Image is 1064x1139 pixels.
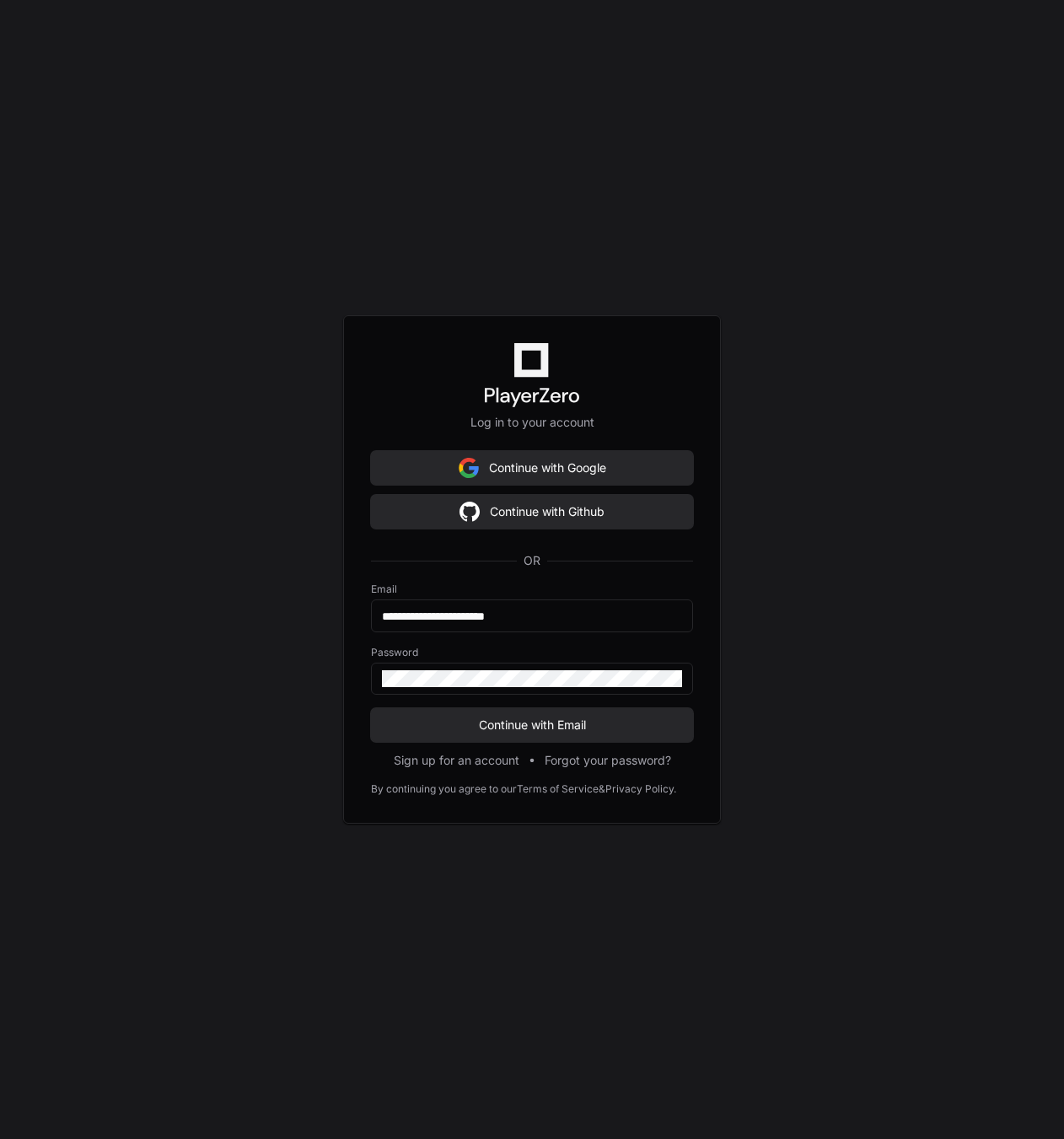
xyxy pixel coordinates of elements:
[371,451,693,485] button: Continue with Google
[371,708,693,742] button: Continue with Email
[371,414,693,431] p: Log in to your account
[605,782,676,796] a: Privacy Policy.
[459,451,479,485] img: Sign in with google
[371,583,693,596] label: Email
[517,552,547,569] span: OR
[371,717,693,733] span: Continue with Email
[371,646,693,659] label: Password
[371,495,693,529] button: Continue with Github
[545,752,671,769] button: Forgot your password?
[599,782,605,796] div: &
[394,752,519,769] button: Sign up for an account
[459,495,480,529] img: Sign in with google
[371,782,517,796] div: By continuing you agree to our
[517,782,599,796] a: Terms of Service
